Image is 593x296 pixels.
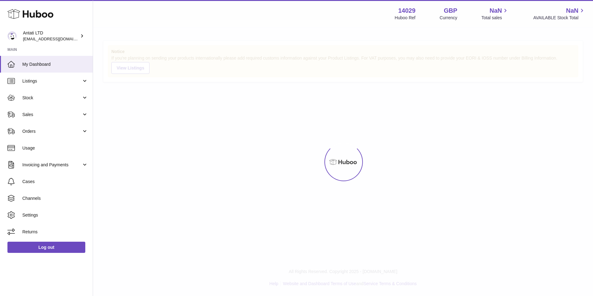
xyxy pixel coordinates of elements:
[398,7,416,15] strong: 14029
[395,15,416,21] div: Huboo Ref
[22,112,82,118] span: Sales
[22,162,82,168] span: Invoicing and Payments
[22,229,88,235] span: Returns
[22,128,82,134] span: Orders
[23,36,91,41] span: [EMAIL_ADDRESS][DOMAIN_NAME]
[22,78,82,84] span: Listings
[22,61,88,67] span: My Dashboard
[23,30,79,42] div: Antati LTD
[7,242,85,253] a: Log out
[533,15,586,21] span: AVAILABLE Stock Total
[7,31,17,41] img: internalAdmin-14029@internal.huboo.com
[22,212,88,218] span: Settings
[533,7,586,21] a: NaN AVAILABLE Stock Total
[22,145,88,151] span: Usage
[566,7,578,15] span: NaN
[481,7,509,21] a: NaN Total sales
[22,179,88,185] span: Cases
[440,15,457,21] div: Currency
[481,15,509,21] span: Total sales
[22,195,88,201] span: Channels
[489,7,502,15] span: NaN
[22,95,82,101] span: Stock
[444,7,457,15] strong: GBP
